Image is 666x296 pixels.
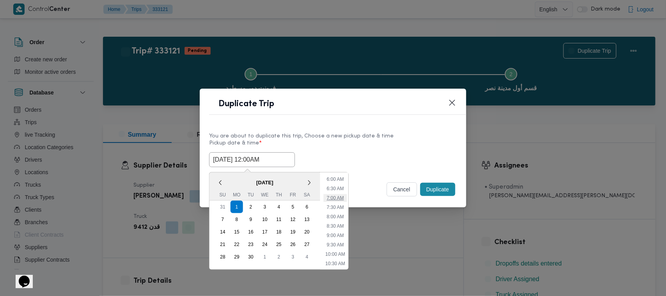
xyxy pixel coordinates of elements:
[387,182,417,196] button: cancel
[218,98,274,111] h1: Duplicate Trip
[322,173,348,269] ul: Time
[8,265,33,288] iframe: chat widget
[209,140,457,152] label: Pickup date & time
[209,132,457,140] div: You are about to duplicate this trip, Choose a new pickup date & time
[209,152,295,167] input: Choose date & time
[448,98,457,107] button: Closes this modal window
[420,183,455,196] button: Duplicate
